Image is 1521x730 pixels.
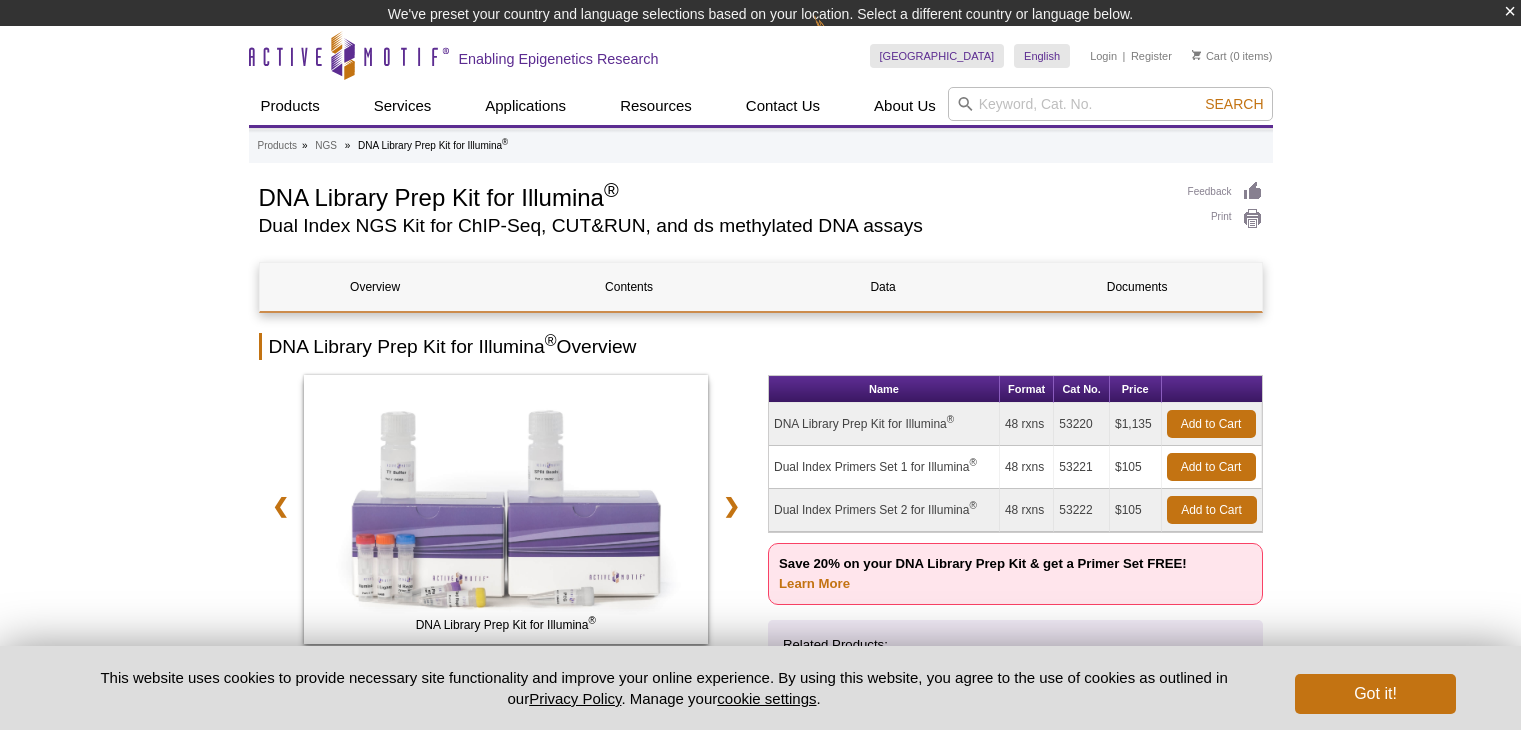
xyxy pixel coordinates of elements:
input: Keyword, Cat. No. [948,87,1273,121]
td: 53221 [1054,446,1110,489]
a: About Us [862,87,948,125]
h2: DNA Library Prep Kit for Illumina Overview [259,333,1263,360]
a: Products [249,87,332,125]
a: Contents [514,263,745,311]
th: Cat No. [1054,376,1110,403]
a: Add to Cart [1167,453,1256,481]
td: 53220 [1054,403,1110,446]
sup: ® [969,457,976,468]
td: 48 rxns [1000,446,1054,489]
h1: DNA Library Prep Kit for Illumina [259,181,1168,211]
strong: Save 20% on your DNA Library Prep Kit & get a Primer Set FREE! [779,556,1187,591]
p: This website uses cookies to provide necessary site functionality and improve your online experie... [66,667,1263,709]
sup: ® [502,137,508,147]
span: DNA Library Prep Kit for Illumina [308,615,704,635]
img: Change Here [814,15,867,62]
a: Resources [608,87,704,125]
button: Search [1199,95,1269,113]
td: $105 [1110,446,1162,489]
td: 48 rxns [1000,489,1054,532]
a: Cart [1192,49,1227,63]
td: Dual Index Primers Set 1 for Illumina [769,446,1000,489]
a: Feedback [1188,181,1263,203]
a: Data [768,263,999,311]
a: Print [1188,208,1263,230]
td: 53222 [1054,489,1110,532]
a: Add to Cart [1167,496,1257,524]
a: Privacy Policy [529,690,621,707]
img: DNA Library Prep Kit for Illumina [304,375,709,645]
a: Login [1090,49,1117,63]
li: DNA Library Prep Kit for Illumina [358,140,508,151]
a: Applications [473,87,578,125]
td: $105 [1110,489,1162,532]
h2: Dual Index NGS Kit for ChIP-Seq, CUT&RUN, and ds methylated DNA assays [259,217,1168,235]
a: English [1014,44,1070,68]
th: Name [769,376,1000,403]
img: Your Cart [1192,50,1201,60]
sup: ® [604,179,619,201]
p: Related Products: [783,635,1248,655]
li: (0 items) [1192,44,1273,68]
a: Learn More [779,576,850,591]
button: cookie settings [717,690,816,707]
sup: ® [545,331,557,348]
sup: ® [588,615,595,626]
a: ❯ [710,483,753,529]
td: $1,135 [1110,403,1162,446]
a: [GEOGRAPHIC_DATA] [870,44,1005,68]
sup: ® [969,500,976,511]
td: DNA Library Prep Kit for Illumina [769,403,1000,446]
button: Got it! [1295,674,1455,714]
a: Contact Us [734,87,832,125]
a: Register [1131,49,1172,63]
a: DNA Library Prep Kit for Illumina [304,375,709,651]
a: Documents [1022,263,1253,311]
span: Search [1205,96,1263,112]
li: | [1123,44,1126,68]
li: » [302,140,308,151]
th: Format [1000,376,1054,403]
a: Overview [260,263,491,311]
a: Products [258,137,297,155]
a: NGS [315,137,337,155]
a: Add to Cart [1167,410,1256,438]
td: Dual Index Primers Set 2 for Illumina [769,489,1000,532]
th: Price [1110,376,1162,403]
a: ❮ [259,483,302,529]
h2: Enabling Epigenetics Research [459,50,659,68]
td: 48 rxns [1000,403,1054,446]
a: Services [362,87,444,125]
li: » [345,140,351,151]
sup: ® [947,414,954,425]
